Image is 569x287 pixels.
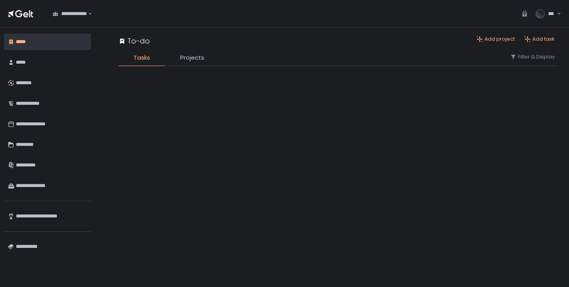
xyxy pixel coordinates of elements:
[477,36,515,43] button: Add project
[134,53,150,62] span: Tasks
[47,6,92,22] div: Search for option
[119,36,150,46] div: To-do
[180,53,204,62] span: Projects
[510,53,555,60] button: Filter & Display
[524,36,555,43] button: Add task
